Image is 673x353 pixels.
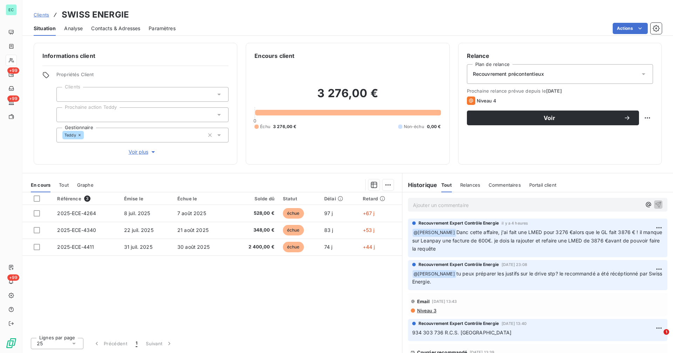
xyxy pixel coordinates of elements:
[324,244,333,250] span: 74 j
[283,242,304,252] span: échue
[502,221,528,225] span: il y a 4 heures
[234,227,274,234] span: 348,00 €
[89,336,131,351] button: Précédent
[432,299,457,304] span: [DATE] 13:43
[363,227,375,233] span: +53 j
[413,229,456,237] span: @ [PERSON_NAME]
[417,299,430,304] span: Email
[6,4,17,15] div: EC
[489,182,521,188] span: Commentaires
[253,118,256,124] span: 0
[283,208,304,219] span: échue
[475,115,624,121] span: Voir
[254,86,441,107] h2: 3 276,00 €
[177,227,209,233] span: 21 août 2025
[56,72,229,81] span: Propriétés Client
[283,196,316,201] div: Statut
[37,340,43,347] span: 25
[7,95,19,102] span: +99
[412,271,664,285] span: tu peux préparer les justifs sur le drive stp? le recommandé a été récéptionné par Swiss Energie.
[59,182,69,188] span: Tout
[234,244,274,251] span: 2 400,00 €
[62,91,68,98] input: Ajouter une valeur
[467,111,639,125] button: Voir
[419,261,499,268] span: Recouvrement Expert Contrôle Energie
[34,11,49,18] a: Clients
[234,196,274,201] div: Solde dû
[613,23,648,34] button: Actions
[7,274,19,281] span: +99
[473,71,544,78] span: Recouvrement précontentieux
[84,195,90,202] span: 3
[649,329,666,346] iframe: Intercom live chat
[42,52,229,60] h6: Informations client
[402,181,437,189] h6: Historique
[664,329,669,335] span: 1
[31,182,50,188] span: En cours
[64,25,83,32] span: Analyse
[441,182,452,188] span: Tout
[124,244,152,250] span: 31 juil. 2025
[7,67,19,74] span: +99
[6,338,17,349] img: Logo LeanPay
[129,148,157,155] span: Voir plus
[57,244,94,250] span: 2025-ECE-4411
[477,98,496,104] span: Niveau 4
[57,195,115,202] div: Référence
[467,88,653,94] span: Prochaine relance prévue depuis le
[77,182,94,188] span: Graphe
[177,196,226,201] div: Échue le
[412,229,664,252] span: Danc cette affaire, j'ai fait une LMED pour 3276 €alors que le GL fait 3876 € ! il manque sur Lea...
[177,244,210,250] span: 30 août 2025
[363,244,375,250] span: +44 j
[502,321,526,326] span: [DATE] 13:40
[260,124,270,130] span: Échu
[124,196,169,201] div: Émise le
[177,210,206,216] span: 7 août 2025
[136,340,137,347] span: 1
[34,12,49,18] span: Clients
[142,336,177,351] button: Suivant
[324,196,354,201] div: Délai
[324,227,333,233] span: 83 j
[64,133,76,137] span: Teddy
[131,336,142,351] button: 1
[254,52,294,60] h6: Encours client
[273,124,297,130] span: 3 276,00 €
[419,320,499,327] span: Recouvrement Expert Contrôle Energie
[124,210,150,216] span: 8 juil. 2025
[363,196,398,201] div: Retard
[124,227,154,233] span: 22 juil. 2025
[62,112,68,118] input: Ajouter une valeur
[467,52,653,60] h6: Relance
[34,25,56,32] span: Situation
[149,25,176,32] span: Paramètres
[413,270,456,278] span: @ [PERSON_NAME]
[283,225,304,235] span: échue
[416,308,436,313] span: Niveau 3
[57,227,96,233] span: 2025-ECE-4340
[404,124,424,130] span: Non-échu
[57,210,96,216] span: 2025-ECE-4264
[363,210,375,216] span: +67 j
[529,182,556,188] span: Portail client
[234,210,274,217] span: 528,00 €
[324,210,333,216] span: 97 j
[546,88,562,94] span: [DATE]
[502,262,527,267] span: [DATE] 23:08
[412,329,511,335] span: 934 303 736 R.C.S. [GEOGRAPHIC_DATA]
[56,148,229,156] button: Voir plus
[84,132,89,138] input: Ajouter une valeur
[62,8,129,21] h3: SWISS ENERGIE
[91,25,140,32] span: Contacts & Adresses
[427,124,441,130] span: 0,00 €
[419,220,499,226] span: Recouvrement Expert Contrôle Energie
[460,182,480,188] span: Relances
